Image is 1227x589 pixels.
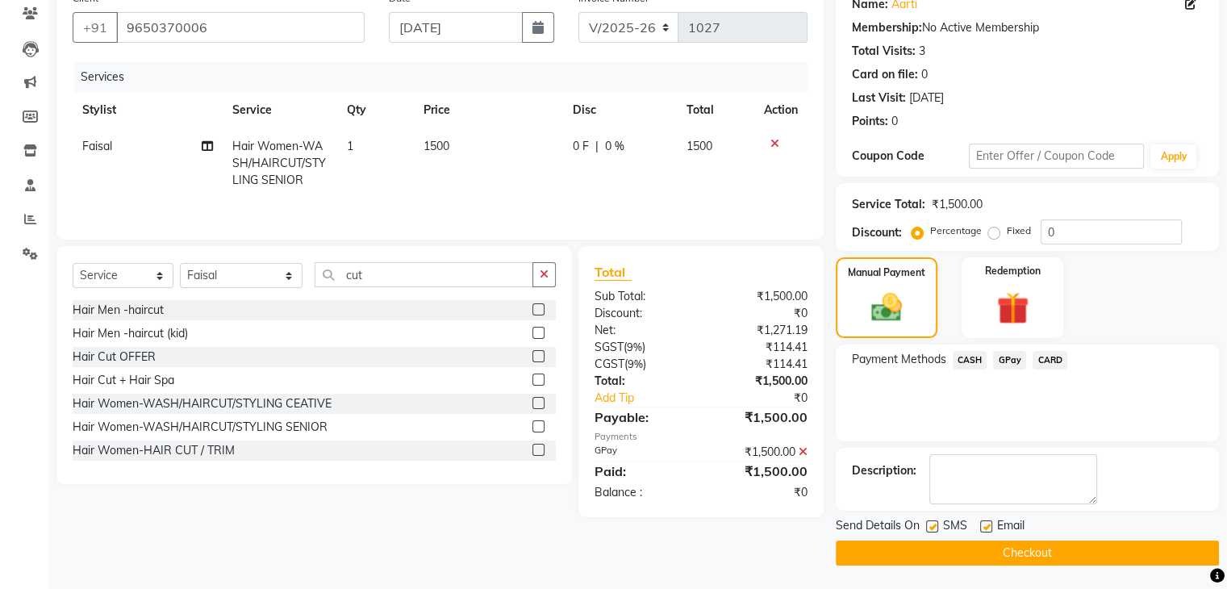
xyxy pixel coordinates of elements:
[1007,223,1031,238] label: Fixed
[595,340,624,354] span: SGST
[582,305,701,322] div: Discount:
[754,92,808,128] th: Action
[701,305,820,322] div: ₹0
[73,12,118,43] button: +91
[701,373,820,390] div: ₹1,500.00
[347,139,353,153] span: 1
[701,339,820,356] div: ₹114.41
[73,419,328,436] div: Hair Women-WASH/HAIRCUT/STYLING SENIOR
[987,288,1039,328] img: _gift.svg
[720,390,819,407] div: ₹0
[595,138,599,155] span: |
[595,264,632,281] span: Total
[701,356,820,373] div: ₹114.41
[852,224,902,241] div: Discount:
[919,43,925,60] div: 3
[73,349,156,366] div: Hair Cut OFFER
[582,462,701,481] div: Paid:
[1150,144,1196,169] button: Apply
[943,517,967,537] span: SMS
[932,196,983,213] div: ₹1,500.00
[701,288,820,305] div: ₹1,500.00
[582,339,701,356] div: ( )
[909,90,944,107] div: [DATE]
[73,442,235,459] div: Hair Women-HAIR CUT / TRIM
[582,373,701,390] div: Total:
[862,290,912,325] img: _cash.svg
[891,113,898,130] div: 0
[628,357,643,370] span: 9%
[73,325,188,342] div: Hair Men -haircut (kid)
[582,288,701,305] div: Sub Total:
[836,541,1219,566] button: Checkout
[582,444,701,461] div: GPay
[582,407,701,427] div: Payable:
[985,264,1041,278] label: Redemption
[337,92,414,128] th: Qty
[424,139,449,153] span: 1500
[73,395,332,412] div: Hair Women-WASH/HAIRCUT/STYLING CEATIVE
[921,66,928,83] div: 0
[595,357,624,371] span: CGST
[852,43,916,60] div: Total Visits:
[563,92,677,128] th: Disc
[582,322,701,339] div: Net:
[595,430,808,444] div: Payments
[232,139,326,187] span: Hair Women-WASH/HAIRCUT/STYLING SENIOR
[414,92,563,128] th: Price
[677,92,754,128] th: Total
[605,138,624,155] span: 0 %
[852,19,1203,36] div: No Active Membership
[701,322,820,339] div: ₹1,271.19
[852,196,925,213] div: Service Total:
[73,372,174,389] div: Hair Cut + Hair Spa
[993,351,1026,370] span: GPay
[852,19,922,36] div: Membership:
[953,351,987,370] span: CASH
[852,90,906,107] div: Last Visit:
[852,462,916,479] div: Description:
[701,462,820,481] div: ₹1,500.00
[73,302,164,319] div: Hair Men -haircut
[116,12,365,43] input: Search by Name/Mobile/Email/Code
[997,517,1025,537] span: Email
[82,139,112,153] span: Faisal
[852,113,888,130] div: Points:
[836,517,920,537] span: Send Details On
[73,92,223,128] th: Stylist
[969,144,1145,169] input: Enter Offer / Coupon Code
[852,351,946,368] span: Payment Methods
[315,262,533,287] input: Search or Scan
[687,139,712,153] span: 1500
[582,390,720,407] a: Add Tip
[582,356,701,373] div: ( )
[223,92,337,128] th: Service
[74,62,820,92] div: Services
[627,340,642,353] span: 9%
[701,407,820,427] div: ₹1,500.00
[852,66,918,83] div: Card on file:
[701,484,820,501] div: ₹0
[852,148,969,165] div: Coupon Code
[582,484,701,501] div: Balance :
[930,223,982,238] label: Percentage
[848,265,925,280] label: Manual Payment
[573,138,589,155] span: 0 F
[701,444,820,461] div: ₹1,500.00
[1033,351,1067,370] span: CARD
